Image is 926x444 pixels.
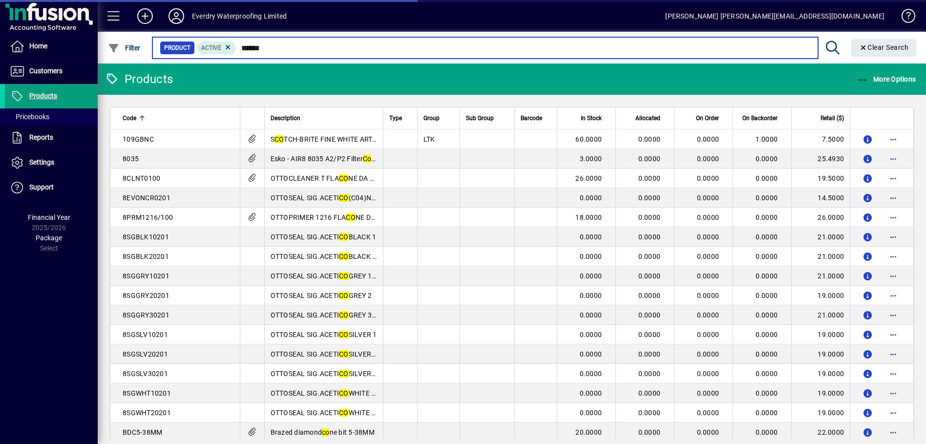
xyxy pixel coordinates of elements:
[339,272,349,280] em: CO
[339,389,349,397] em: CO
[638,233,661,241] span: 0.0000
[885,288,901,303] button: More options
[339,292,349,299] em: CO
[123,135,154,143] span: 109GBNC
[271,233,377,241] span: OTTOSEAL SIG.ACETI BLACK 1
[271,194,460,202] span: OTTOSEAL SIG.ACETI (C04)NERO CARBONIO 145 TUBE 3
[756,409,778,417] span: 0.0000
[271,370,400,378] span: OTTOSEAL SIG.ACETI SILVER 3 (S105)
[791,227,850,247] td: 21.0000
[851,39,917,57] button: Clear
[791,188,850,208] td: 14.5000
[29,42,47,50] span: Home
[697,428,719,436] span: 0.0000
[108,44,141,52] span: Filter
[638,194,661,202] span: 0.0000
[756,272,778,280] span: 0.0000
[742,113,778,124] span: On Backorder
[580,292,602,299] span: 0.0000
[271,113,377,124] div: Description
[791,344,850,364] td: 19.0000
[697,253,719,260] span: 0.0000
[575,174,602,182] span: 26.0000
[271,213,399,221] span: OTTOPRIMER 1216 FLA NE DA 100ML
[697,174,719,182] span: 0.0000
[580,155,602,163] span: 3.0000
[697,135,719,143] span: 0.0000
[638,253,661,260] span: 0.0000
[885,249,901,264] button: More options
[580,233,602,241] span: 0.0000
[756,135,778,143] span: 1.0000
[29,67,63,75] span: Customers
[580,389,602,397] span: 0.0000
[123,213,173,221] span: 8PRM1216/100
[580,350,602,358] span: 0.0000
[791,266,850,286] td: 21.0000
[756,292,778,299] span: 0.0000
[680,113,728,124] div: On Order
[697,350,719,358] span: 0.0000
[161,7,192,25] button: Profile
[697,389,719,397] span: 0.0000
[423,113,440,124] span: Group
[575,428,602,436] span: 20.0000
[697,272,719,280] span: 0.0000
[638,213,661,221] span: 0.0000
[638,350,661,358] span: 0.0000
[638,370,661,378] span: 0.0000
[756,253,778,260] span: 0.0000
[857,75,916,83] span: More Options
[123,389,171,397] span: 8SGWHT10201
[791,149,850,169] td: 25.4930
[271,253,397,260] span: OTTOSEAL SIG.ACETI BLACK 2 (S100
[635,113,660,124] span: Allocated
[638,174,661,182] span: 0.0000
[197,42,236,54] mat-chip: Activation Status: Active
[697,331,719,338] span: 0.0000
[5,126,98,150] a: Reports
[521,113,542,124] span: Barcode
[339,253,349,260] em: CO
[756,155,778,163] span: 0.0000
[271,350,400,358] span: OTTOSEAL SIG.ACETI SILVER 2 (S105)
[123,292,169,299] span: 8SGGRY20201
[346,213,356,221] em: CO
[580,311,602,319] span: 0.0000
[5,175,98,200] a: Support
[638,135,661,143] span: 0.0000
[129,7,161,25] button: Add
[339,331,349,338] em: CO
[756,213,778,221] span: 0.0000
[271,389,399,397] span: OTTOSEAL SIG.ACETI WHITE 1 310ML
[423,135,435,143] span: LTK
[123,272,169,280] span: 8SGGRY10201
[389,113,411,124] div: Type
[885,131,901,147] button: More options
[5,59,98,84] a: Customers
[697,155,719,163] span: 0.0000
[339,194,349,202] em: CO
[859,43,909,51] span: Clear Search
[164,43,190,53] span: Product
[123,113,136,124] span: Code
[123,331,168,338] span: 8SGSLV10201
[423,113,454,124] div: Group
[5,34,98,59] a: Home
[123,174,160,182] span: 8CLNT0100
[123,370,168,378] span: 8SGSLV30201
[756,350,778,358] span: 0.0000
[5,108,98,125] a: Pricebooks
[697,233,719,241] span: 0.0000
[271,174,392,182] span: OTTOCLEANER T FLA NE DA 100ML
[697,213,719,221] span: 0.0000
[322,428,330,436] em: co
[339,409,349,417] em: CO
[638,155,661,163] span: 0.0000
[339,370,349,378] em: CO
[756,194,778,202] span: 0.0000
[697,194,719,202] span: 0.0000
[791,208,850,227] td: 26.0000
[638,331,661,338] span: 0.0000
[756,370,778,378] span: 0.0000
